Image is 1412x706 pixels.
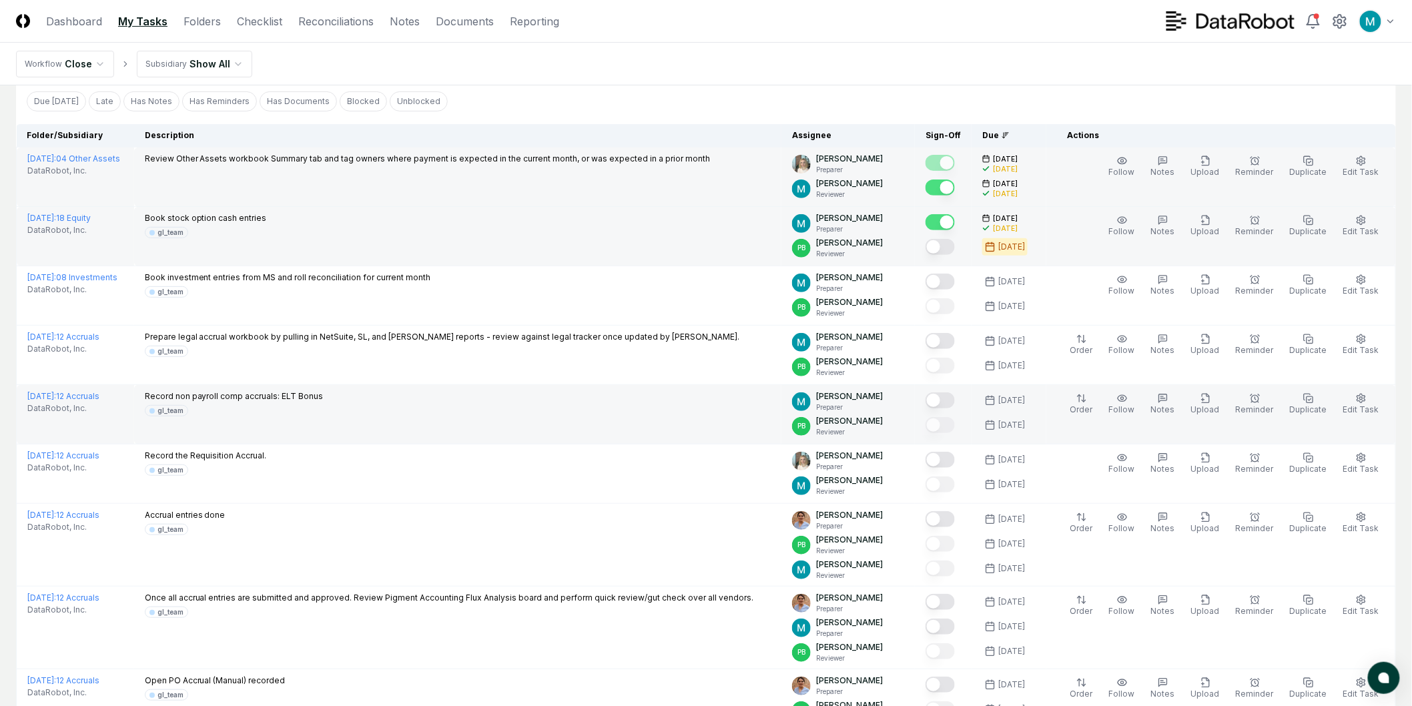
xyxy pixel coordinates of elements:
[816,415,883,427] p: [PERSON_NAME]
[816,521,883,531] p: Preparer
[993,164,1018,174] div: [DATE]
[1368,662,1400,694] button: atlas-launcher
[27,213,56,223] span: [DATE] :
[816,617,883,629] p: [PERSON_NAME]
[27,272,117,282] a: [DATE]:08 Investments
[1188,675,1222,703] button: Upload
[1290,689,1327,699] span: Duplicate
[1290,345,1327,355] span: Duplicate
[260,91,337,111] button: Has Documents
[1233,331,1277,359] button: Reminder
[1106,153,1138,181] button: Follow
[926,239,955,255] button: Mark complete
[993,154,1018,164] span: [DATE]
[1188,509,1222,537] button: Upload
[1106,390,1138,418] button: Follow
[1343,689,1379,699] span: Edit Task
[1109,464,1135,474] span: Follow
[145,272,431,284] p: Book investment entries from MS and roll reconciliation for current month
[1191,404,1220,414] span: Upload
[915,124,972,147] th: Sign-Off
[792,452,811,470] img: ACg8ocKh93A2PVxV7CaGalYBgc3fGwopTyyIAwAiiQ5buQbeS2iRnTQ=s96-c
[1148,212,1178,240] button: Notes
[1191,286,1220,296] span: Upload
[145,390,324,402] p: Record non payroll comp accruals: ELT Bonus
[792,561,811,579] img: ACg8ocIk6UVBSJ1Mh_wKybhGNOx8YD4zQOa2rDZHjRd5UfivBFfoWA=s96-c
[1151,345,1175,355] span: Notes
[792,594,811,613] img: ACg8ocJQMOvmSPd3UL49xc9vpCPVmm11eU3MHvqasztQ5vlRzJrDCoM=s96-c
[792,333,811,352] img: ACg8ocIk6UVBSJ1Mh_wKybhGNOx8YD4zQOa2rDZHjRd5UfivBFfoWA=s96-c
[1233,675,1277,703] button: Reminder
[145,153,711,165] p: Review Other Assets workbook Summary tab and tag owners where payment is expected in the current ...
[1106,212,1138,240] button: Follow
[1106,331,1138,359] button: Follow
[816,224,883,234] p: Preparer
[27,284,87,296] span: DataRobot, Inc.
[27,224,87,236] span: DataRobot, Inc.
[816,486,883,496] p: Reviewer
[27,510,56,520] span: [DATE] :
[25,58,62,70] div: Workflow
[157,228,184,238] div: gl_team
[436,13,494,29] a: Documents
[1151,689,1175,699] span: Notes
[1191,345,1220,355] span: Upload
[27,450,56,460] span: [DATE] :
[816,368,883,378] p: Reviewer
[926,476,955,492] button: Mark complete
[998,241,1025,253] div: [DATE]
[1341,675,1382,703] button: Edit Task
[134,124,781,147] th: Description
[1191,689,1220,699] span: Upload
[16,51,252,77] nav: breadcrumb
[1070,404,1093,414] span: Order
[1070,345,1093,355] span: Order
[1188,212,1222,240] button: Upload
[797,362,805,372] span: PB
[926,417,955,433] button: Mark complete
[792,511,811,530] img: ACg8ocJQMOvmSPd3UL49xc9vpCPVmm11eU3MHvqasztQ5vlRzJrDCoM=s96-c
[1191,167,1220,177] span: Upload
[1148,450,1178,478] button: Notes
[1070,689,1093,699] span: Order
[1191,226,1220,236] span: Upload
[792,392,811,411] img: ACg8ocIk6UVBSJ1Mh_wKybhGNOx8YD4zQOa2rDZHjRd5UfivBFfoWA=s96-c
[816,571,883,581] p: Reviewer
[1341,390,1382,418] button: Edit Task
[1106,509,1138,537] button: Follow
[27,510,99,520] a: [DATE]:12 Accruals
[1233,509,1277,537] button: Reminder
[1341,272,1382,300] button: Edit Task
[998,478,1025,490] div: [DATE]
[926,594,955,610] button: Mark complete
[27,153,56,163] span: [DATE] :
[816,546,883,556] p: Reviewer
[816,308,883,318] p: Reviewer
[1151,523,1175,533] span: Notes
[27,213,91,223] a: [DATE]:18 Equity
[1151,226,1175,236] span: Notes
[1166,11,1295,31] img: DataRobot logo
[1236,286,1274,296] span: Reminder
[1343,345,1379,355] span: Edit Task
[157,465,184,475] div: gl_team
[237,13,282,29] a: Checklist
[998,645,1025,657] div: [DATE]
[926,511,955,527] button: Mark complete
[157,607,184,617] div: gl_team
[1148,592,1178,620] button: Notes
[926,452,955,468] button: Mark complete
[792,155,811,173] img: ACg8ocKh93A2PVxV7CaGalYBgc3fGwopTyyIAwAiiQ5buQbeS2iRnTQ=s96-c
[1290,523,1327,533] span: Duplicate
[1287,675,1330,703] button: Duplicate
[1068,509,1096,537] button: Order
[1287,390,1330,418] button: Duplicate
[816,534,883,546] p: [PERSON_NAME]
[1188,592,1222,620] button: Upload
[145,450,267,462] p: Record the Requisition Accrual.
[816,474,883,486] p: [PERSON_NAME]
[1148,153,1178,181] button: Notes
[998,513,1025,525] div: [DATE]
[27,593,99,603] a: [DATE]:12 Accruals
[1341,153,1382,181] button: Edit Task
